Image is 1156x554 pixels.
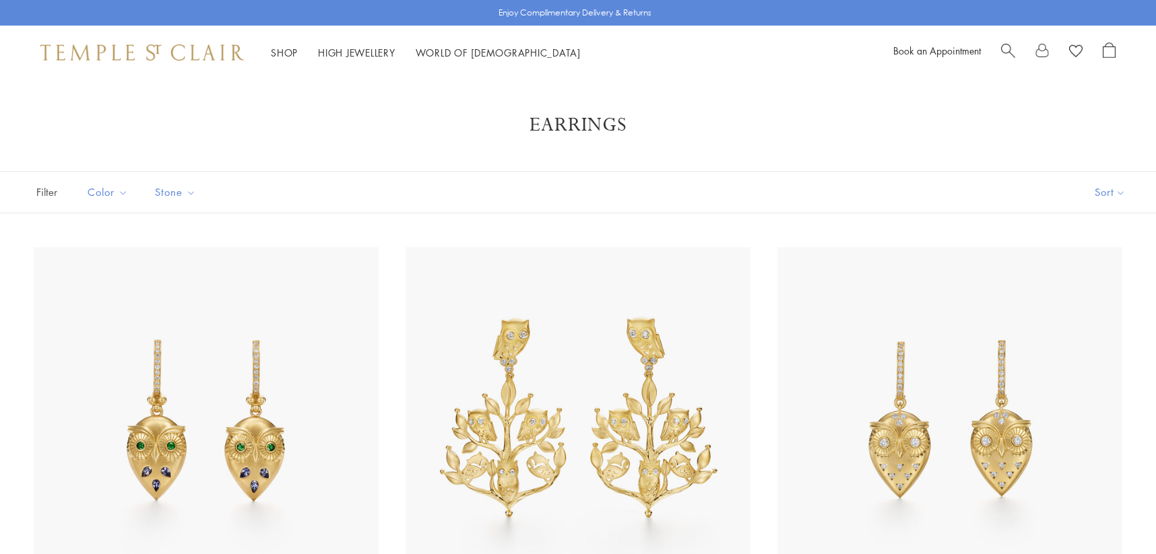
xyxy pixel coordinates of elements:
button: Color [77,177,138,207]
iframe: Gorgias live chat messenger [1089,491,1143,541]
a: World of [DEMOGRAPHIC_DATA]World of [DEMOGRAPHIC_DATA] [416,46,581,59]
button: Stone [145,177,206,207]
h1: Earrings [54,113,1102,137]
span: Color [81,184,138,201]
span: Stone [148,184,206,201]
img: Temple St. Clair [40,44,244,61]
button: Show sort by [1064,172,1156,213]
a: Open Shopping Bag [1103,42,1116,63]
a: View Wishlist [1069,42,1083,63]
a: High JewelleryHigh Jewellery [318,46,395,59]
a: Book an Appointment [893,44,981,57]
p: Enjoy Complimentary Delivery & Returns [499,6,651,20]
nav: Main navigation [271,44,581,61]
a: ShopShop [271,46,298,59]
a: Search [1001,42,1015,63]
